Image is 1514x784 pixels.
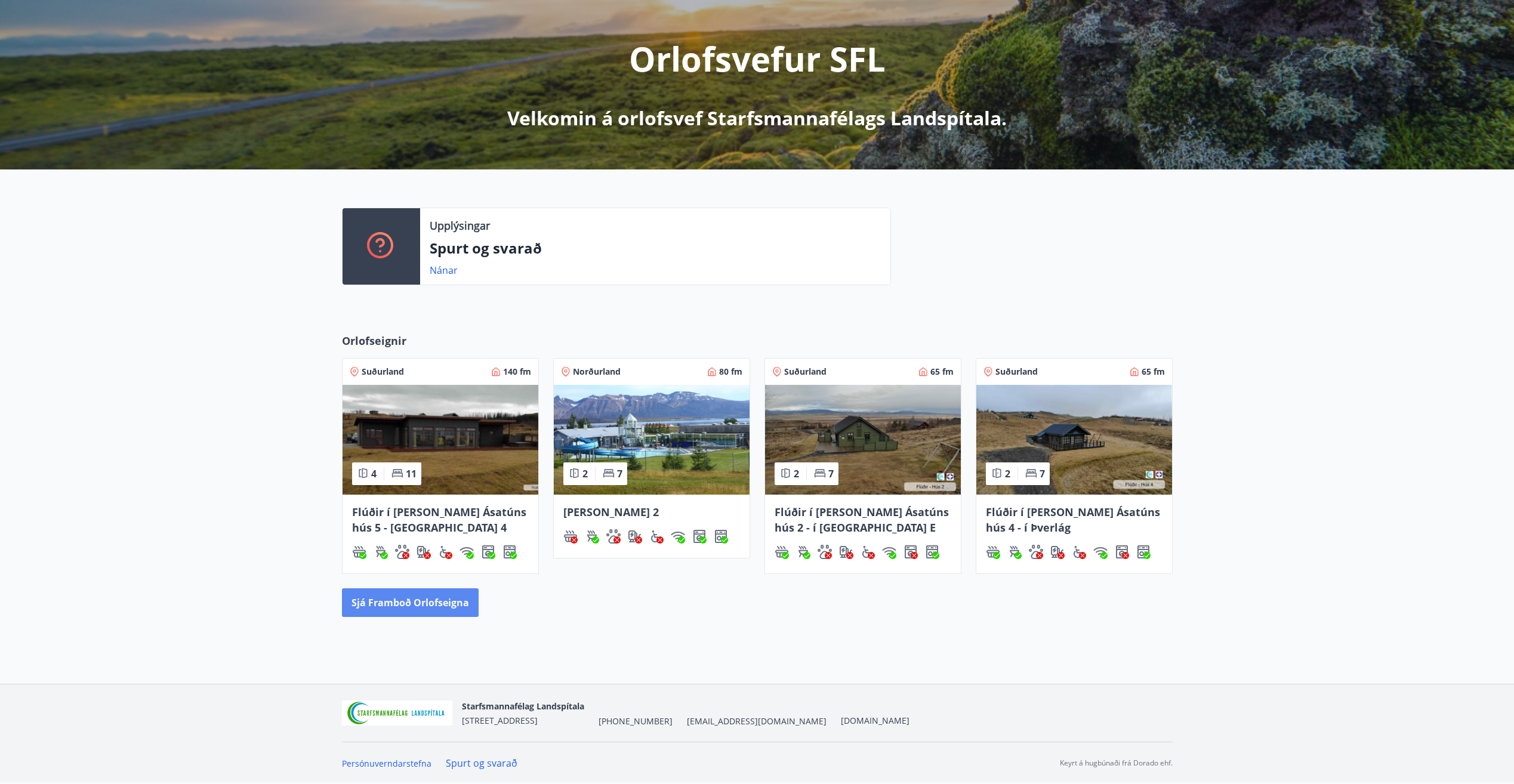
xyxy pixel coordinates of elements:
[671,529,685,544] div: Þráðlaust net
[438,545,452,559] img: 8IYIKVZQyRlUC6HQIIUSdjpPGRncJsz2RzLgWvp4.svg
[796,545,810,559] img: ZXjrS3QKesehq6nQAPjaRuRTI364z8ohTALB4wBr.svg
[362,366,404,378] span: Suðurland
[460,545,474,559] img: HJRyFFsYp6qjeUYhR4dAD8CaCEsnIFYZ05miwXoh.svg
[460,545,474,559] div: Þráðlaust net
[502,545,517,559] div: Uppþvottavél
[462,715,538,726] span: [STREET_ADDRESS]
[582,467,588,480] span: 2
[606,529,621,544] img: pxcaIm5dSOV3FS4whs1soiYWTwFQvksT25a9J10C.svg
[352,505,526,535] span: Flúðir í [PERSON_NAME] Ásatúns hús 5 - [GEOGRAPHIC_DATA] 4
[430,218,490,233] p: Upplýsingar
[342,588,479,617] button: Sjá framboð orlofseigna
[628,529,642,544] img: nH7E6Gw2rvWFb8XaSdRp44dhkQaj4PJkOoRYItBQ.svg
[563,505,659,519] span: [PERSON_NAME] 2
[692,529,707,544] div: Þvottavél
[352,545,366,559] img: h89QDIuHlAdpqTriuIvuEWkTH976fOgBEOOeu1mi.svg
[374,545,388,559] img: ZXjrS3QKesehq6nQAPjaRuRTI364z8ohTALB4wBr.svg
[904,545,918,559] div: Þvottavél
[1050,545,1065,559] div: Hleðslustöð fyrir rafbíla
[573,366,621,378] span: Norðurland
[861,545,875,559] img: 8IYIKVZQyRlUC6HQIIUSdjpPGRncJsz2RzLgWvp4.svg
[502,545,517,559] img: 7hj2GulIrg6h11dFIpsIzg8Ak2vZaScVwTihwv8g.svg
[839,545,853,559] div: Hleðslustöð fyrir rafbíla
[599,715,673,727] span: [PHONE_NUMBER]
[507,105,1007,131] p: Velkomin á orlofsvef Starfsmannafélags Landspítala.
[765,385,961,495] img: Paella dish
[882,545,896,559] div: Þráðlaust net
[1007,545,1022,559] div: Gasgrill
[563,529,578,544] img: h89QDIuHlAdpqTriuIvuEWkTH976fOgBEOOeu1mi.svg
[1136,545,1151,559] img: 7hj2GulIrg6h11dFIpsIzg8Ak2vZaScVwTihwv8g.svg
[839,545,853,559] img: nH7E6Gw2rvWFb8XaSdRp44dhkQaj4PJkOoRYItBQ.svg
[1093,545,1108,559] img: HJRyFFsYp6qjeUYhR4dAD8CaCEsnIFYZ05miwXoh.svg
[585,529,599,544] img: ZXjrS3QKesehq6nQAPjaRuRTI364z8ohTALB4wBr.svg
[1115,545,1129,559] img: Dl16BY4EX9PAW649lg1C3oBuIaAsR6QVDQBO2cTm.svg
[925,545,939,559] img: 7hj2GulIrg6h11dFIpsIzg8Ak2vZaScVwTihwv8g.svg
[1142,366,1165,378] span: 65 fm
[462,700,584,712] span: Starfsmannafélag Landspítala
[417,545,431,559] img: nH7E6Gw2rvWFb8XaSdRp44dhkQaj4PJkOoRYItBQ.svg
[986,545,1000,559] img: h89QDIuHlAdpqTriuIvuEWkTH976fOgBEOOeu1mi.svg
[342,333,406,348] span: Orlofseignir
[995,366,1038,378] span: Suðurland
[861,545,875,559] div: Aðgengi fyrir hjólastól
[342,700,453,726] img: 55zIgFoyM5pksCsVQ4sUOj1FUrQvjI8pi0QwpkWm.png
[1005,467,1010,480] span: 2
[406,467,417,480] span: 11
[714,529,728,544] img: 7hj2GulIrg6h11dFIpsIzg8Ak2vZaScVwTihwv8g.svg
[692,529,707,544] img: Dl16BY4EX9PAW649lg1C3oBuIaAsR6QVDQBO2cTm.svg
[687,715,827,727] span: [EMAIL_ADDRESS][DOMAIN_NAME]
[671,529,685,544] img: HJRyFFsYp6qjeUYhR4dAD8CaCEsnIFYZ05miwXoh.svg
[1060,758,1173,768] p: Keyrt á hugbúnaði frá Dorado ehf.
[343,385,538,495] img: Paella dish
[930,366,954,378] span: 65 fm
[1115,545,1129,559] div: Þvottavél
[628,529,642,544] div: Hleðslustöð fyrir rafbíla
[796,545,810,559] div: Gasgrill
[563,529,578,544] div: Heitur pottur
[775,545,789,559] img: h89QDIuHlAdpqTriuIvuEWkTH976fOgBEOOeu1mi.svg
[1072,545,1086,559] div: Aðgengi fyrir hjólastól
[481,545,495,559] img: Dl16BY4EX9PAW649lg1C3oBuIaAsR6QVDQBO2cTm.svg
[1029,545,1043,559] div: Gæludýr
[784,366,827,378] span: Suðurland
[606,529,621,544] div: Gæludýr
[1093,545,1108,559] div: Þráðlaust net
[1029,545,1043,559] img: pxcaIm5dSOV3FS4whs1soiYWTwFQvksT25a9J10C.svg
[818,545,832,559] div: Gæludýr
[395,545,409,559] div: Gæludýr
[395,545,409,559] img: pxcaIm5dSOV3FS4whs1soiYWTwFQvksT25a9J10C.svg
[554,385,750,495] img: Paella dish
[794,467,799,480] span: 2
[430,264,458,277] a: Nánar
[1007,545,1022,559] img: ZXjrS3QKesehq6nQAPjaRuRTI364z8ohTALB4wBr.svg
[649,529,664,544] img: 8IYIKVZQyRlUC6HQIIUSdjpPGRncJsz2RzLgWvp4.svg
[775,505,949,535] span: Flúðir í [PERSON_NAME] Ásatúns hús 2 - í [GEOGRAPHIC_DATA] E
[1072,545,1086,559] img: 8IYIKVZQyRlUC6HQIIUSdjpPGRncJsz2RzLgWvp4.svg
[1040,467,1045,480] span: 7
[986,505,1160,535] span: Flúðir í [PERSON_NAME] Ásatúns hús 4 - í Þverlág
[986,545,1000,559] div: Heitur pottur
[352,545,366,559] div: Heitur pottur
[446,757,517,770] a: Spurt og svarað
[882,545,896,559] img: HJRyFFsYp6qjeUYhR4dAD8CaCEsnIFYZ05miwXoh.svg
[617,467,622,480] span: 7
[503,366,531,378] span: 140 fm
[649,529,664,544] div: Aðgengi fyrir hjólastól
[1136,545,1151,559] div: Uppþvottavél
[430,238,881,258] p: Spurt og svarað
[438,545,452,559] div: Aðgengi fyrir hjólastól
[775,545,789,559] div: Heitur pottur
[904,545,918,559] img: Dl16BY4EX9PAW649lg1C3oBuIaAsR6QVDQBO2cTm.svg
[719,366,742,378] span: 80 fm
[1050,545,1065,559] img: nH7E6Gw2rvWFb8XaSdRp44dhkQaj4PJkOoRYItBQ.svg
[371,467,377,480] span: 4
[841,715,909,726] a: [DOMAIN_NAME]
[342,758,431,769] a: Persónuverndarstefna
[818,545,832,559] img: pxcaIm5dSOV3FS4whs1soiYWTwFQvksT25a9J10C.svg
[481,545,495,559] div: Þvottavél
[828,467,834,480] span: 7
[976,385,1172,495] img: Paella dish
[417,545,431,559] div: Hleðslustöð fyrir rafbíla
[629,36,886,81] p: Orlofsvefur SFL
